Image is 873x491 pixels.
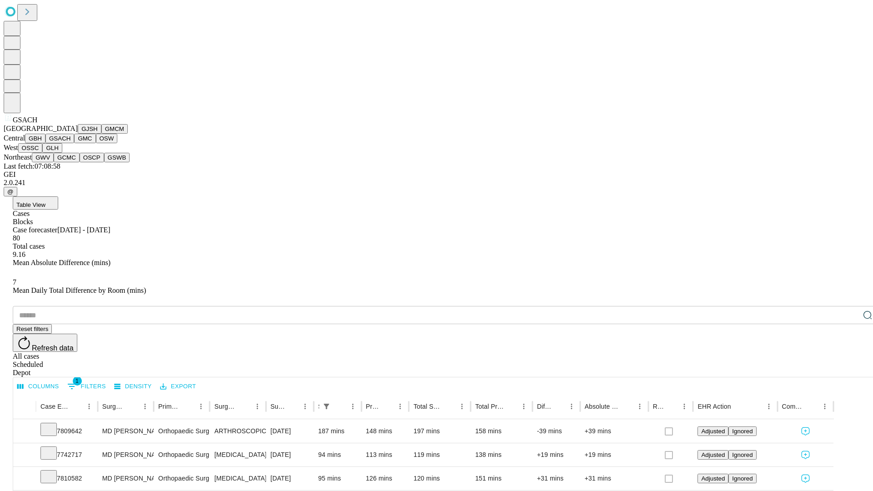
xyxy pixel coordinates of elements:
[13,116,37,124] span: GSACH
[318,443,357,466] div: 94 mins
[552,400,565,413] button: Sort
[318,403,319,410] div: Scheduled In Room Duration
[214,443,261,466] div: [MEDICAL_DATA] [MEDICAL_DATA]
[83,400,95,413] button: Menu
[158,467,205,490] div: Orthopaedic Surgery
[728,450,756,460] button: Ignored
[13,242,45,250] span: Total cases
[701,451,725,458] span: Adjusted
[73,376,82,386] span: 1
[18,447,31,463] button: Expand
[102,467,149,490] div: MD [PERSON_NAME] [PERSON_NAME] Md
[13,324,52,334] button: Reset filters
[4,134,25,142] span: Central
[320,400,333,413] button: Show filters
[158,443,205,466] div: Orthopaedic Surgery
[238,400,251,413] button: Sort
[505,400,517,413] button: Sort
[517,400,530,413] button: Menu
[633,400,646,413] button: Menu
[665,400,678,413] button: Sort
[54,153,80,162] button: GCMC
[585,420,644,443] div: +39 mins
[732,475,753,482] span: Ignored
[13,251,25,258] span: 9.16
[102,420,149,443] div: MD [PERSON_NAME] [PERSON_NAME] Md
[4,179,869,187] div: 2.0.241
[585,467,644,490] div: +31 mins
[271,443,309,466] div: [DATE]
[621,400,633,413] button: Sort
[366,443,405,466] div: 113 mins
[13,286,146,294] span: Mean Daily Total Difference by Room (mins)
[18,471,31,487] button: Expand
[286,400,299,413] button: Sort
[475,443,528,466] div: 138 mins
[475,467,528,490] div: 151 mins
[318,420,357,443] div: 187 mins
[366,420,405,443] div: 148 mins
[80,153,104,162] button: OSCP
[104,153,130,162] button: GSWB
[818,400,831,413] button: Menu
[701,428,725,435] span: Adjusted
[13,196,58,210] button: Table View
[102,403,125,410] div: Surgeon Name
[653,403,665,410] div: Resolved in EHR
[4,144,18,151] span: West
[7,188,14,195] span: @
[13,334,77,352] button: Refresh data
[413,443,466,466] div: 119 mins
[697,474,728,483] button: Adjusted
[65,379,108,394] button: Show filters
[74,134,95,143] button: GMC
[443,400,456,413] button: Sort
[413,467,466,490] div: 120 mins
[40,443,93,466] div: 7742717
[4,153,32,161] span: Northeast
[475,403,504,410] div: Total Predicted Duration
[158,420,205,443] div: Orthopaedic Surgery
[697,403,731,410] div: EHR Action
[96,134,118,143] button: OSW
[366,403,381,410] div: Predicted In Room Duration
[732,451,753,458] span: Ignored
[18,424,31,440] button: Expand
[697,426,728,436] button: Adjusted
[4,162,60,170] span: Last fetch: 07:08:58
[320,400,333,413] div: 1 active filter
[565,400,578,413] button: Menu
[112,380,154,394] button: Density
[4,170,869,179] div: GEI
[40,403,69,410] div: Case Epic Id
[214,403,237,410] div: Surgery Name
[299,400,311,413] button: Menu
[4,187,17,196] button: @
[13,234,20,242] span: 80
[101,124,128,134] button: GMCM
[763,400,775,413] button: Menu
[366,467,405,490] div: 126 mins
[413,420,466,443] div: 197 mins
[13,259,110,266] span: Mean Absolute Difference (mins)
[537,443,576,466] div: +19 mins
[42,143,62,153] button: GLH
[126,400,139,413] button: Sort
[334,400,346,413] button: Sort
[318,467,357,490] div: 95 mins
[728,474,756,483] button: Ignored
[475,420,528,443] div: 158 mins
[701,475,725,482] span: Adjusted
[346,400,359,413] button: Menu
[40,467,93,490] div: 7810582
[4,125,78,132] span: [GEOGRAPHIC_DATA]
[251,400,264,413] button: Menu
[782,403,805,410] div: Comments
[13,226,57,234] span: Case forecaster
[57,226,110,234] span: [DATE] - [DATE]
[271,403,285,410] div: Surgery Date
[585,443,644,466] div: +19 mins
[32,344,74,352] span: Refresh data
[18,143,43,153] button: OSSC
[697,450,728,460] button: Adjusted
